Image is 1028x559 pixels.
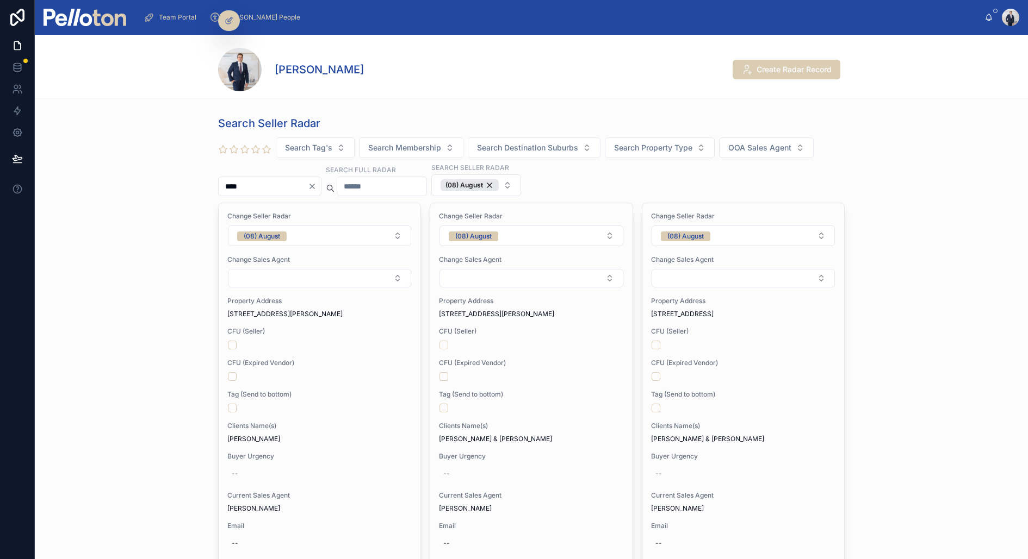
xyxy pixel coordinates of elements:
a: Team Portal [140,8,204,27]
span: Clients Name(s) [651,422,835,430]
div: (08) August [455,231,492,241]
span: Create Radar Record [757,64,832,75]
span: [PERSON_NAME] & [PERSON_NAME] [651,435,835,443]
div: scrollable content [135,5,984,29]
span: Clients Name(s) [439,422,623,430]
span: Search Property Type [614,142,692,153]
span: [STREET_ADDRESS][PERSON_NAME] [227,310,412,318]
span: CFU (Seller) [439,327,623,336]
button: Select Button [228,269,411,287]
img: App logo [44,9,126,26]
span: Change Seller Radar [227,212,412,221]
button: Select Button [439,225,623,246]
span: Email [227,522,412,530]
span: Clients Name(s) [227,422,412,430]
span: [PERSON_NAME] [651,504,704,513]
span: CFU (Seller) [651,327,835,336]
div: -- [655,469,662,478]
span: [PERSON_NAME] People [225,13,300,22]
button: Select Button [228,225,411,246]
span: Change Sales Agent [651,255,835,264]
span: Property Address [651,297,835,305]
div: -- [443,539,450,548]
div: -- [232,539,238,548]
span: Search Tag's [285,142,332,153]
button: Select Button [276,137,355,158]
span: Current Sales Agent [651,491,835,500]
span: Property Address [439,297,623,305]
a: [PERSON_NAME] People [206,8,308,27]
div: (08) August [244,231,280,241]
span: CFU (Expired Vendor) [651,359,835,367]
span: CFU (Expired Vendor) [227,359,412,367]
button: Select Button [359,137,463,158]
span: Change Sales Agent [227,255,412,264]
label: Search Full Radar [326,165,396,174]
span: Tag (Send to bottom) [651,390,835,399]
button: Select Button [652,225,835,246]
span: Change Sales Agent [439,255,623,264]
span: Buyer Urgency [439,452,623,461]
button: Select Button [439,269,623,287]
span: Property Address [227,297,412,305]
span: Buyer Urgency [227,452,412,461]
span: Search Membership [368,142,441,153]
span: [PERSON_NAME] [227,504,280,513]
span: OOA Sales Agent [728,142,791,153]
span: [PERSON_NAME] [439,504,492,513]
span: CFU (Expired Vendor) [439,359,623,367]
span: Current Sales Agent [227,491,412,500]
div: (08) August [441,179,499,191]
span: Buyer Urgency [651,452,835,461]
button: Select Button [652,269,835,287]
span: Email [651,522,835,530]
span: Change Seller Radar [651,212,835,221]
span: Team Portal [159,13,196,22]
span: [PERSON_NAME] & [PERSON_NAME] [439,435,623,443]
span: CFU (Seller) [227,327,412,336]
div: -- [655,539,662,548]
span: Current Sales Agent [439,491,623,500]
button: Create Radar Record [733,60,840,79]
label: Search Seller Radar [431,162,509,172]
h1: Search Seller Radar [218,116,320,131]
span: Search Destination Suburbs [477,142,578,153]
span: Change Seller Radar [439,212,623,221]
h1: [PERSON_NAME] [275,62,364,77]
div: -- [232,469,238,478]
span: [STREET_ADDRESS] [651,310,835,318]
div: -- [443,469,450,478]
span: Tag (Send to bottom) [227,390,412,399]
span: Tag (Send to bottom) [439,390,623,399]
button: Select Button [431,174,521,196]
button: Select Button [719,137,814,158]
button: Select Button [605,137,715,158]
span: [PERSON_NAME] [227,435,412,443]
span: [STREET_ADDRESS][PERSON_NAME] [439,310,623,318]
div: (08) August [667,231,704,241]
button: Select Button [468,137,600,158]
button: Clear [308,182,321,191]
button: Unselect I_08_AUGUST [441,179,499,191]
span: Email [439,522,623,530]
